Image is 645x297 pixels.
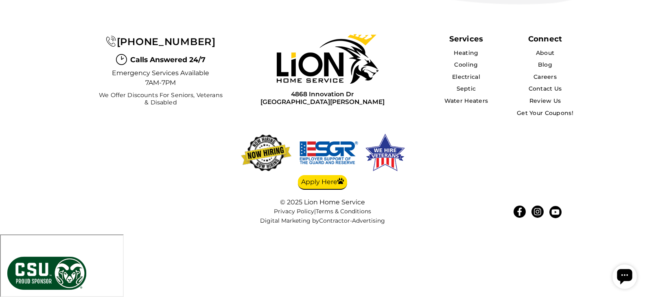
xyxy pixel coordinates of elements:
a: Careers [533,73,557,80]
img: now-hiring [239,132,293,173]
a: Water Heaters [444,97,488,104]
div: © 2025 Lion Home Service [241,198,404,206]
div: Open chat widget [3,3,28,28]
img: CSU Sponsor Badge [6,256,87,291]
div: Connect [528,34,562,43]
a: Contractor-Advertising [319,217,385,224]
span: [GEOGRAPHIC_DATA][PERSON_NAME] [260,98,385,106]
a: Contact Us [529,85,562,92]
span: 4868 Innovation Dr [260,90,385,98]
a: Heating [454,49,478,56]
span: Emergency Services Available 7AM-7PM [112,68,210,88]
nav: | [241,208,404,224]
a: 4868 Innovation Dr[GEOGRAPHIC_DATA][PERSON_NAME] [260,90,385,106]
a: Review Us [529,97,561,104]
a: Get Your Coupons! [517,109,573,117]
span: We Offer Discounts for Seniors, Veterans & Disabled [96,92,225,106]
a: Cooling [454,61,478,68]
a: Apply Here [298,175,347,190]
span: Services [449,34,483,43]
a: Privacy Policy [274,208,314,215]
a: Electrical [452,73,480,80]
a: Septic [457,85,476,92]
a: Blog [538,61,552,68]
img: We hire veterans [298,132,359,173]
a: About [536,49,554,56]
span: [PHONE_NUMBER] [117,36,216,48]
span: Calls Answered 24/7 [130,54,206,65]
img: We hire veterans [364,132,406,173]
a: Terms & Conditions [316,208,371,215]
a: [PHONE_NUMBER] [106,36,215,48]
div: Digital Marketing by [241,217,404,224]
